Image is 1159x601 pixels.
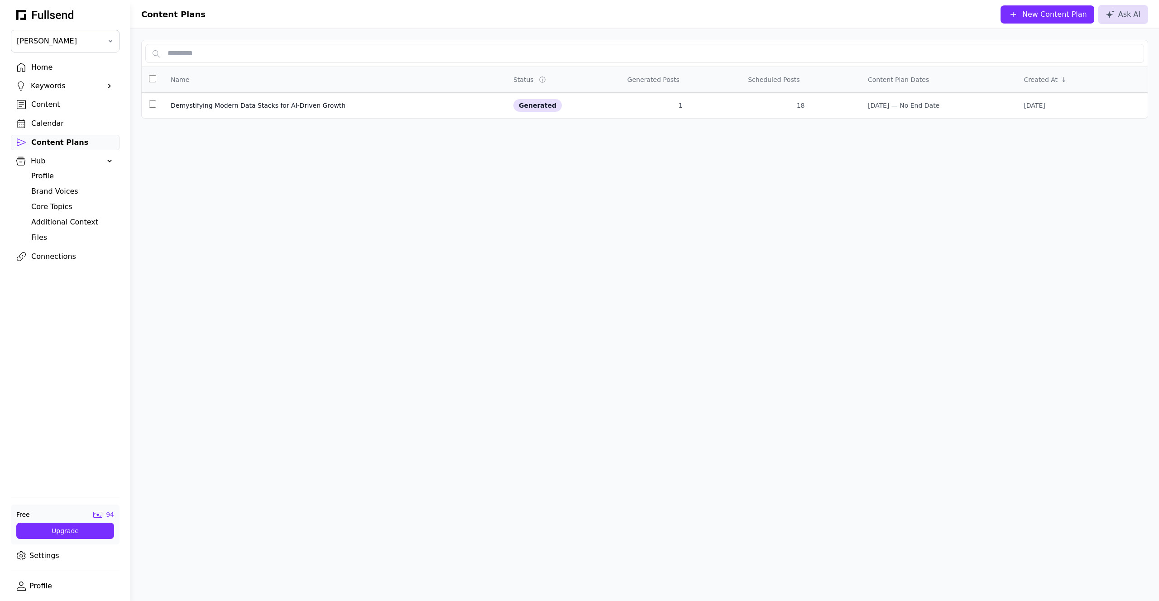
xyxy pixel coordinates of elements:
[25,168,120,184] a: Profile
[141,8,206,21] h1: Content Plans
[17,36,101,47] span: [PERSON_NAME]
[25,199,120,215] a: Core Topics
[11,60,120,75] a: Home
[627,75,680,84] div: Generated Posts
[31,118,114,129] div: Calendar
[513,99,562,112] div: generated
[31,201,114,212] div: Core Topics
[31,156,100,167] div: Hub
[11,116,120,131] a: Calendar
[11,30,120,52] button: [PERSON_NAME]
[1024,75,1058,84] div: Created At
[25,215,120,230] a: Additional Context
[868,101,1009,110] div: [DATE] — No End Date
[31,99,114,110] div: Content
[11,548,120,563] a: Settings
[16,510,30,519] div: Free
[31,251,114,262] div: Connections
[16,523,114,539] button: Upgrade
[31,232,114,243] div: Files
[25,230,120,245] a: Files
[31,62,114,73] div: Home
[11,249,120,264] a: Connections
[748,101,853,110] div: 18
[25,184,120,199] a: Brand Voices
[31,186,114,197] div: Brand Voices
[627,101,734,110] div: 1
[1022,9,1087,20] div: New Content Plan
[1106,9,1140,20] div: Ask AI
[539,75,547,84] div: ⓘ
[1024,101,1140,110] div: [DATE]
[513,75,534,84] div: Status
[1098,5,1148,24] button: Ask AI
[868,75,929,84] div: Content Plan Dates
[106,510,114,519] div: 94
[31,137,114,148] div: Content Plans
[171,75,189,84] div: Name
[1061,75,1067,84] div: ↓
[748,75,800,84] div: Scheduled Posts
[24,526,107,535] div: Upgrade
[31,217,114,228] div: Additional Context
[1001,5,1094,24] button: New Content Plan
[11,135,120,150] a: Content Plans
[11,97,120,112] a: Content
[31,81,100,91] div: Keywords
[171,101,499,110] div: Demystifying Modern Data Stacks for AI-Driven Growth
[11,578,120,594] a: Profile
[31,171,114,181] div: Profile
